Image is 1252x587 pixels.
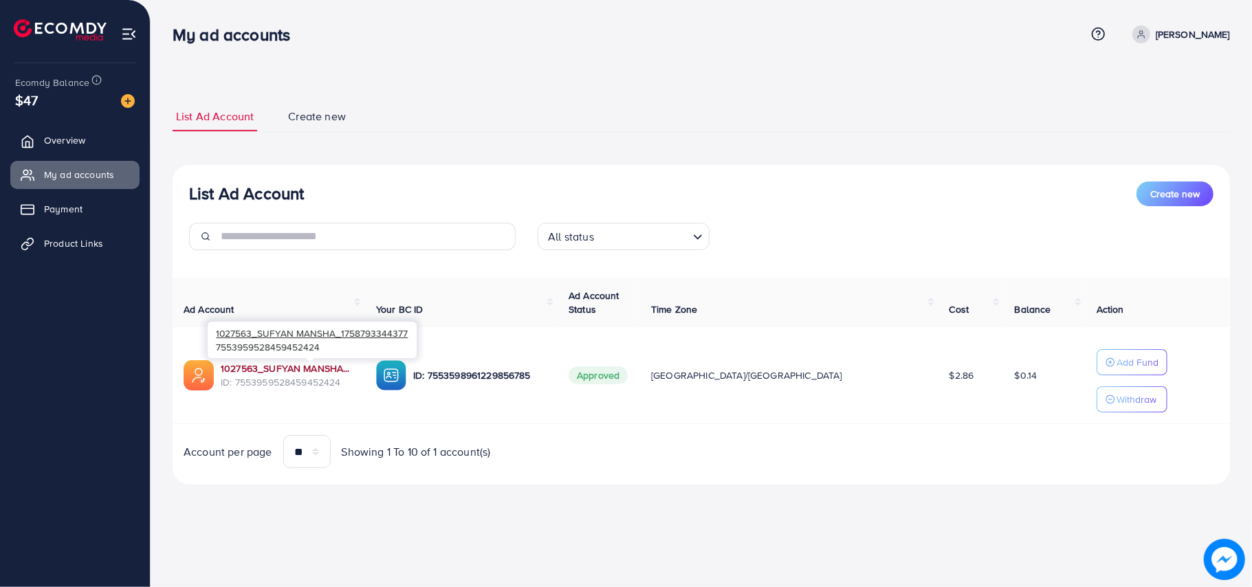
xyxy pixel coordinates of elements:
[1136,181,1213,206] button: Create new
[221,362,354,375] a: 1027563_SUFYAN MANSHA_1758793344377
[184,302,234,316] span: Ad Account
[1015,368,1037,382] span: $0.14
[189,184,304,203] h3: List Ad Account
[121,94,135,108] img: image
[651,302,697,316] span: Time Zone
[1117,391,1156,408] p: Withdraw
[1097,349,1167,375] button: Add Fund
[173,25,301,45] h3: My ad accounts
[176,109,254,124] span: List Ad Account
[15,76,89,89] span: Ecomdy Balance
[288,109,346,124] span: Create new
[569,289,619,316] span: Ad Account Status
[15,90,38,110] span: $47
[342,444,491,460] span: Showing 1 To 10 of 1 account(s)
[1156,26,1230,43] p: [PERSON_NAME]
[1097,302,1124,316] span: Action
[949,368,974,382] span: $2.86
[10,126,140,154] a: Overview
[121,26,137,42] img: menu
[949,302,969,316] span: Cost
[1117,354,1158,370] p: Add Fund
[216,326,408,340] span: 1027563_SUFYAN MANSHA_1758793344377
[14,19,107,41] img: logo
[376,302,424,316] span: Your BC ID
[184,444,272,460] span: Account per page
[569,366,628,384] span: Approved
[44,236,103,250] span: Product Links
[1127,25,1230,43] a: [PERSON_NAME]
[1150,187,1200,201] span: Create new
[376,360,406,390] img: ic-ba-acc.ded83a64.svg
[10,195,140,223] a: Payment
[10,161,140,188] a: My ad accounts
[44,202,83,216] span: Payment
[1015,302,1051,316] span: Balance
[184,360,214,390] img: ic-ads-acc.e4c84228.svg
[44,168,114,181] span: My ad accounts
[538,223,710,250] div: Search for option
[413,367,547,384] p: ID: 7553598961229856785
[1204,539,1245,580] img: image
[545,227,597,247] span: All status
[44,133,85,147] span: Overview
[10,230,140,257] a: Product Links
[598,224,688,247] input: Search for option
[651,368,842,382] span: [GEOGRAPHIC_DATA]/[GEOGRAPHIC_DATA]
[221,375,354,389] span: ID: 7553959528459452424
[208,322,417,358] div: 7553959528459452424
[1097,386,1167,412] button: Withdraw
